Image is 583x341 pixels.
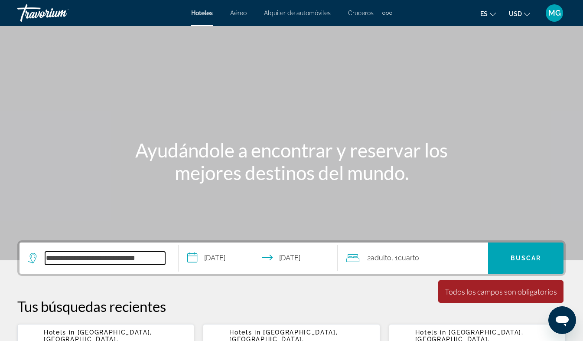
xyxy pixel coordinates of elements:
span: Buscar [511,255,541,262]
span: Adulto [371,254,391,262]
span: 2 [367,252,391,264]
button: Search [488,243,563,274]
button: Change currency [509,7,530,20]
iframe: Button to launch messaging window [548,306,576,334]
a: Travorium [17,2,104,24]
div: Search widget [20,243,563,274]
a: Cruceros [348,10,374,16]
button: Extra navigation items [382,6,392,20]
a: Aéreo [230,10,247,16]
span: MG [548,9,561,17]
div: Todos los campos son obligatorios [445,287,557,296]
span: es [480,10,488,17]
button: User Menu [543,4,566,22]
span: Cuarto [398,254,419,262]
p: Tus búsquedas recientes [17,298,566,315]
span: Hotels in [415,329,446,336]
span: Hotels in [44,329,75,336]
a: Alquiler de automóviles [264,10,331,16]
button: Change language [480,7,496,20]
button: Travelers: 2 adults, 0 children [338,243,488,274]
span: Hotels in [229,329,261,336]
span: USD [509,10,522,17]
span: , 1 [391,252,419,264]
a: Hoteles [191,10,213,16]
input: Search hotel destination [45,252,165,265]
button: Select check in and out date [179,243,338,274]
h1: Ayudándole a encontrar y reservar los mejores destinos del mundo. [129,139,454,184]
